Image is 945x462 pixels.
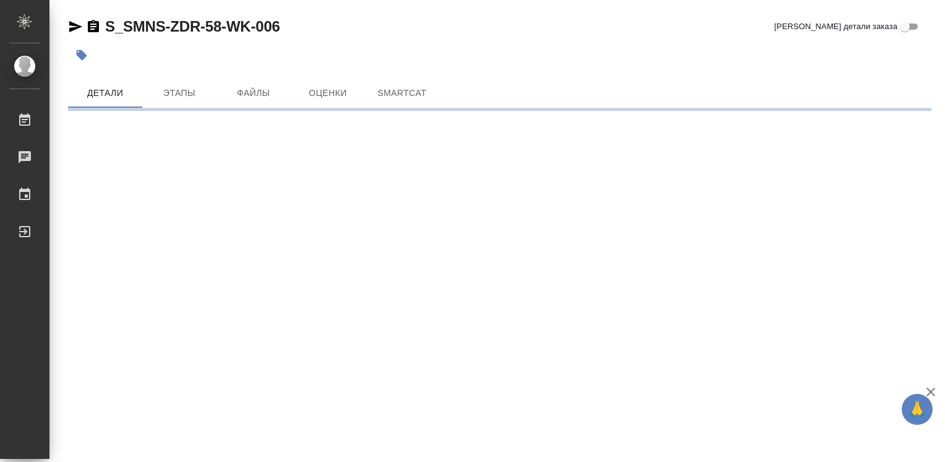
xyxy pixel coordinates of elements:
[372,85,432,101] span: SmartCat
[150,85,209,101] span: Этапы
[774,20,897,33] span: [PERSON_NAME] детали заказа
[75,85,135,101] span: Детали
[907,396,928,422] span: 🙏
[68,41,95,69] button: Добавить тэг
[105,18,280,35] a: S_SMNS-ZDR-58-WK-006
[298,85,357,101] span: Оценки
[224,85,283,101] span: Файлы
[68,19,83,34] button: Скопировать ссылку для ЯМессенджера
[902,394,933,425] button: 🙏
[86,19,101,34] button: Скопировать ссылку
